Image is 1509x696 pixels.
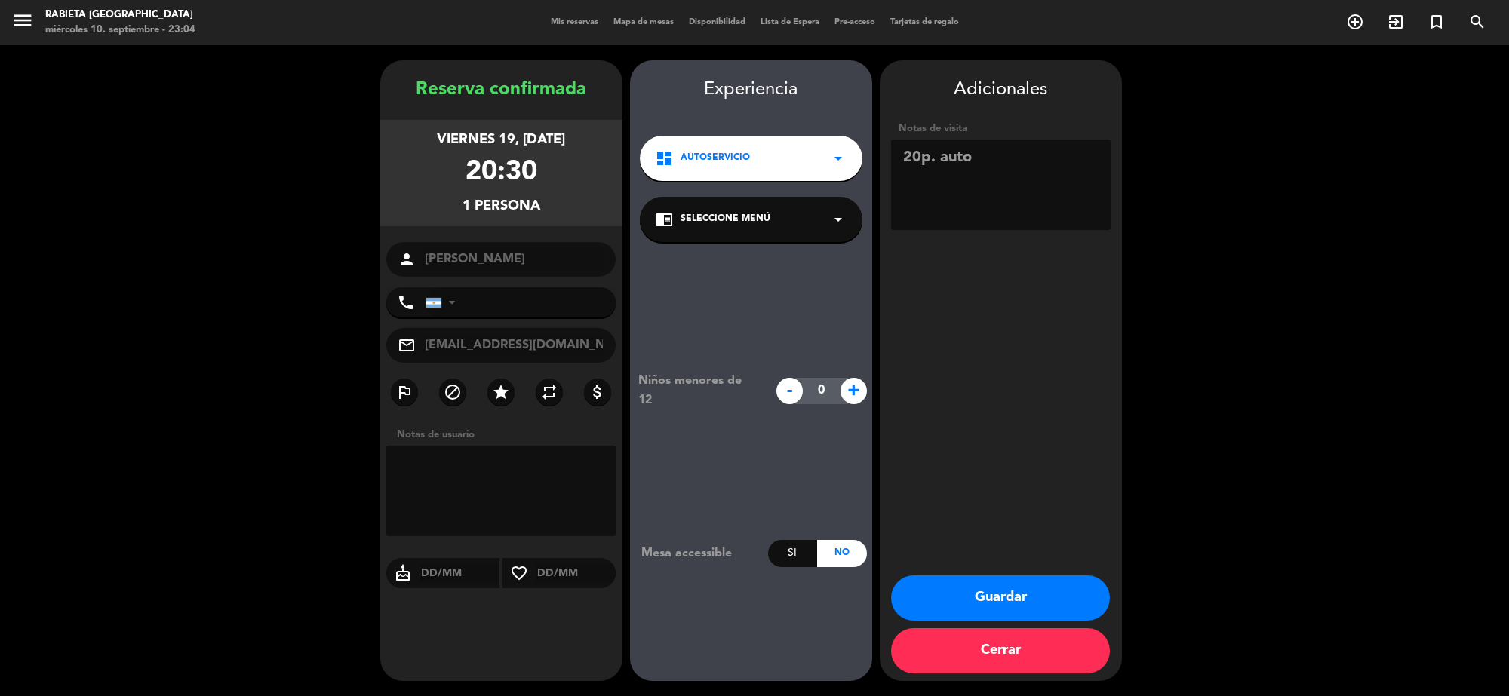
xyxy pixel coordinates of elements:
[589,383,607,401] i: attach_money
[492,383,510,401] i: star
[1428,13,1446,31] i: turned_in_not
[1346,13,1364,31] i: add_circle_outline
[829,149,847,167] i: arrow_drop_down
[627,371,768,410] div: Niños menores de 12
[420,564,500,583] input: DD/MM
[753,18,827,26] span: Lista de Espera
[630,544,768,563] div: Mesa accessible
[891,75,1111,105] div: Adicionales
[463,195,540,217] div: 1 persona
[536,564,616,583] input: DD/MM
[389,427,622,443] div: Notas de usuario
[891,121,1111,136] div: Notas de visita
[681,18,753,26] span: Disponibilidad
[606,18,681,26] span: Mapa de mesas
[776,378,803,404] span: -
[655,149,673,167] i: dashboard
[543,18,606,26] span: Mis reservas
[466,151,537,195] div: 20:30
[630,75,872,105] div: Experiencia
[395,383,413,401] i: outlined_flag
[386,564,420,582] i: cake
[437,129,565,151] div: viernes 19, [DATE]
[426,288,461,317] div: Argentina: +54
[827,18,883,26] span: Pre-acceso
[768,540,817,567] div: Si
[681,212,770,227] span: Seleccione Menú
[681,151,750,166] span: AUTOSERVICIO
[45,8,195,23] div: Rabieta [GEOGRAPHIC_DATA]
[11,9,34,32] i: menu
[841,378,867,404] span: +
[380,75,622,105] div: Reserva confirmada
[45,23,195,38] div: miércoles 10. septiembre - 23:04
[883,18,967,26] span: Tarjetas de regalo
[817,540,866,567] div: No
[829,210,847,228] i: arrow_drop_down
[398,250,416,268] i: person
[540,383,558,401] i: repeat
[398,336,416,354] i: mail_outline
[891,628,1110,673] button: Cerrar
[397,293,415,311] i: phone
[11,9,34,37] button: menu
[444,383,462,401] i: block
[891,575,1110,621] button: Guardar
[1468,13,1486,31] i: search
[502,564,536,582] i: favorite_border
[655,210,673,228] i: chrome_reader_mode
[1387,13,1405,31] i: exit_to_app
